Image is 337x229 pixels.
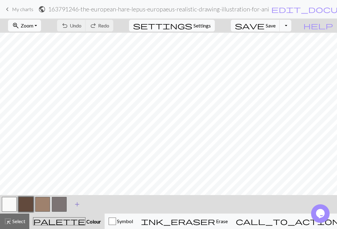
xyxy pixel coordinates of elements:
span: keyboard_arrow_left [4,5,11,14]
button: Colour [29,214,105,229]
button: Symbol [105,214,137,229]
span: Erase [215,218,228,224]
span: palette [33,217,85,226]
span: help [303,21,333,30]
span: public [38,5,46,14]
span: Select [11,218,25,224]
i: Settings [133,22,192,29]
span: Symbol [116,218,133,224]
span: Settings [193,22,211,29]
button: Zoom [8,20,41,31]
button: Save [231,20,280,31]
h2: 163791246-the-european-hare-lepus-europaeus-realistic-drawing-illustration-for-animal-encyclopedi... [48,6,268,13]
button: SettingsSettings [129,20,215,31]
button: Erase [137,214,232,229]
span: Save [266,23,276,28]
span: My charts [12,6,33,12]
span: add [73,200,81,209]
span: settings [133,21,192,30]
span: Colour [85,219,101,224]
span: save [235,21,264,30]
span: zoom_in [12,21,19,30]
a: My charts [4,4,33,15]
span: highlight_alt [4,217,11,226]
iframe: chat widget [311,204,331,223]
span: ink_eraser [141,217,215,226]
span: Zoom [21,23,33,28]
